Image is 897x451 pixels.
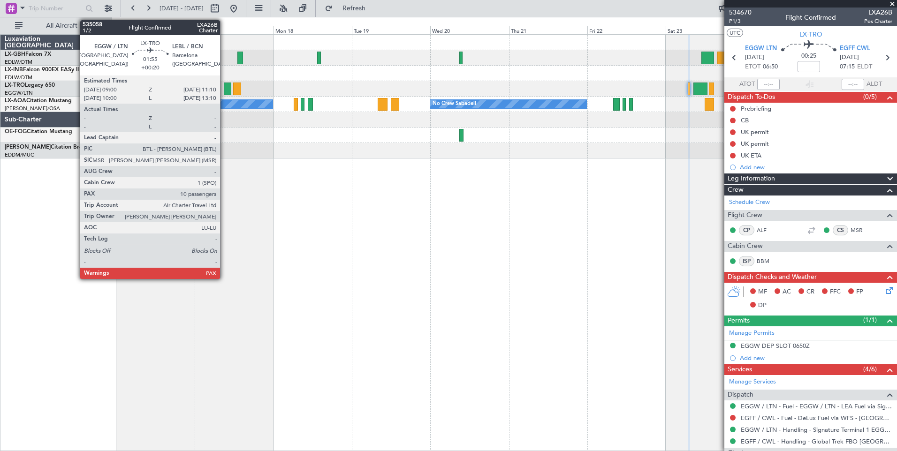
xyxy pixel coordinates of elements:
[10,18,102,33] button: All Aircraft
[5,151,34,158] a: EDDM/MUC
[801,52,816,61] span: 00:25
[741,437,892,445] a: EGFF / CWL - Handling - Global Trek FBO [GEOGRAPHIC_DATA] EGFF / CWL
[114,19,129,27] div: [DATE]
[5,67,23,73] span: LX-INB
[5,144,88,150] a: [PERSON_NAME]Citation Bravo
[840,44,870,53] span: EGFF CWL
[745,62,760,72] span: ETOT
[857,62,872,72] span: ELDT
[741,105,771,113] div: Prebriefing
[741,151,761,159] div: UK ETA
[741,140,769,148] div: UK permit
[863,315,877,325] span: (1/1)
[29,1,83,15] input: Trip Number
[745,44,777,53] span: EGGW LTN
[741,128,769,136] div: UK permit
[5,83,55,88] a: LX-TROLegacy 650
[5,144,51,150] span: [PERSON_NAME]
[729,329,775,338] a: Manage Permits
[5,90,33,97] a: EGGW/LTN
[666,26,744,34] div: Sat 23
[334,5,374,12] span: Refresh
[195,26,273,34] div: Sun 17
[757,79,780,90] input: --:--
[806,287,814,297] span: CR
[728,241,763,252] span: Cabin Crew
[728,272,817,283] span: Dispatch Checks and Weather
[5,67,79,73] a: LX-INBFalcon 900EX EASy II
[5,129,72,135] a: OE-FOGCitation Mustang
[740,354,892,362] div: Add new
[728,185,744,195] span: Crew
[24,23,99,29] span: All Aircraft
[741,414,892,422] a: EGFF / CWL - Fuel - DeLux Fuel via WFS - [GEOGRAPHIC_DATA] / CWL
[160,4,204,13] span: [DATE] - [DATE]
[509,26,587,34] div: Thu 21
[758,287,767,297] span: MF
[758,301,767,310] span: DP
[5,83,25,88] span: LX-TRO
[728,390,753,400] span: Dispatch
[757,226,778,234] a: ALF
[864,8,892,17] span: LXA26B
[5,59,32,66] a: EDLW/DTM
[5,98,26,104] span: LX-AOA
[352,26,430,34] div: Tue 19
[587,26,666,34] div: Fri 22
[5,74,32,81] a: EDLW/DTM
[729,17,752,25] span: P1/3
[729,198,770,207] a: Schedule Crew
[728,210,762,221] span: Flight Crew
[116,26,195,34] div: Sat 16
[430,26,509,34] div: Wed 20
[320,1,377,16] button: Refresh
[799,30,822,39] span: LX-TRO
[741,402,892,410] a: EGGW / LTN - Fuel - EGGW / LTN - LEA Fuel via Signature in EGGW
[433,97,476,111] div: No Crew Sabadell
[867,80,882,89] span: ALDT
[739,80,755,89] span: ATOT
[5,105,60,112] a: [PERSON_NAME]/QSA
[728,364,752,375] span: Services
[727,29,743,37] button: UTC
[119,97,191,111] div: No Crew Luxembourg (Findel)
[741,116,749,124] div: CB
[851,226,872,234] a: MSR
[5,98,72,104] a: LX-AOACitation Mustang
[840,53,859,62] span: [DATE]
[741,426,892,434] a: EGGW / LTN - Handling - Signature Terminal 1 EGGW / LTN
[856,287,863,297] span: FP
[5,52,25,57] span: LX-GBH
[757,257,778,265] a: BBM
[840,62,855,72] span: 07:15
[729,377,776,387] a: Manage Services
[739,225,754,235] div: CP
[5,129,27,135] span: OE-FOG
[863,364,877,374] span: (4/6)
[864,17,892,25] span: Pos Charter
[728,316,750,326] span: Permits
[740,163,892,171] div: Add new
[785,13,836,23] div: Flight Confirmed
[745,53,764,62] span: [DATE]
[274,26,352,34] div: Mon 18
[728,92,775,103] span: Dispatch To-Dos
[741,342,810,350] div: EGGW DEP SLOT 0650Z
[830,287,841,297] span: FFC
[833,225,848,235] div: CS
[739,256,754,266] div: ISP
[729,8,752,17] span: 534670
[763,62,778,72] span: 06:50
[863,92,877,102] span: (0/5)
[783,287,791,297] span: AC
[5,52,51,57] a: LX-GBHFalcon 7X
[728,173,775,184] span: Leg Information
